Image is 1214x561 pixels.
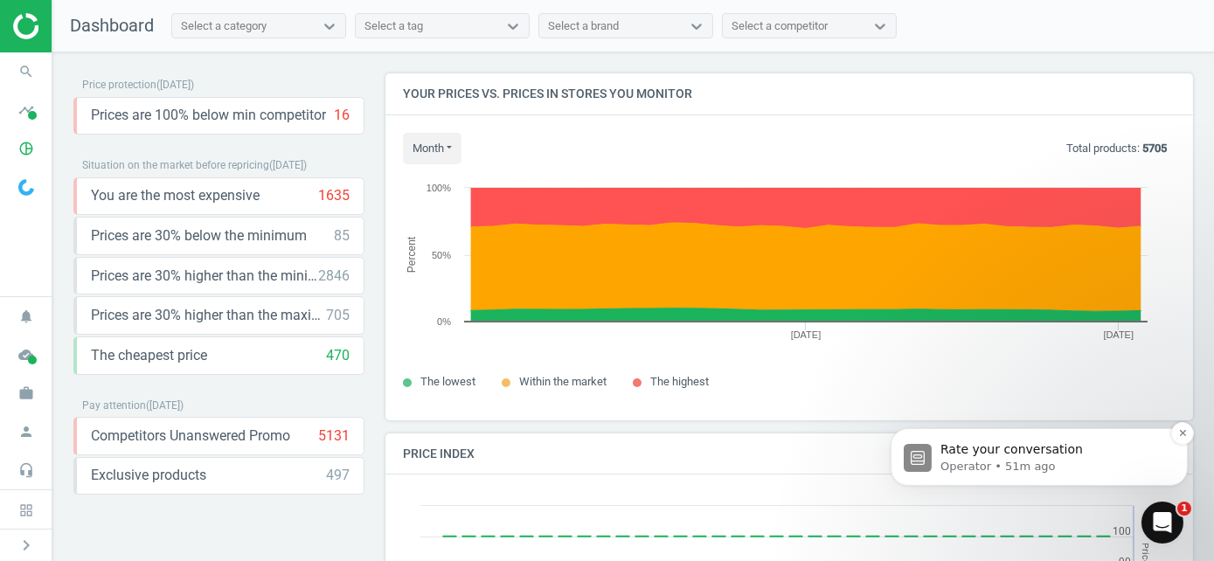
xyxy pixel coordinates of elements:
[334,106,350,125] div: 16
[318,267,350,286] div: 2846
[146,399,184,412] span: ( [DATE] )
[1113,525,1131,537] text: 100
[318,426,350,446] div: 5131
[91,466,206,485] span: Exclusive products
[10,454,43,487] i: headset_mic
[427,183,451,193] text: 100%
[181,18,267,34] div: Select a category
[548,18,619,34] div: Select a brand
[91,346,207,365] span: The cheapest price
[650,375,709,388] span: The highest
[70,15,154,36] span: Dashboard
[10,338,43,371] i: cloud_done
[10,415,43,448] i: person
[16,535,37,556] i: chevron_right
[385,433,1193,474] h4: Price Index
[4,534,48,557] button: chevron_right
[91,226,307,246] span: Prices are 30% below the minimum
[10,132,43,165] i: pie_chart_outlined
[1142,142,1167,155] b: 5705
[791,329,822,340] tspan: [DATE]
[1141,502,1183,544] iframe: Intercom live chat
[326,346,350,365] div: 470
[307,104,330,127] button: Dismiss notification
[326,466,350,485] div: 497
[406,236,418,273] tspan: Percent
[864,318,1214,514] iframe: Intercom notifications message
[82,399,146,412] span: Pay attention
[76,123,302,141] p: Rate your conversation
[91,426,290,446] span: Competitors Unanswered Promo
[10,377,43,410] i: work
[334,226,350,246] div: 85
[91,106,326,125] span: Prices are 100% below min competitor
[18,179,34,196] img: wGWNvw8QSZomAAAAABJRU5ErkJggg==
[10,300,43,333] i: notifications
[91,267,318,286] span: Prices are 30% higher than the minimum
[91,186,260,205] span: You are the most expensive
[318,186,350,205] div: 1635
[76,141,302,156] p: Message from Operator, sent 51m ago
[26,110,323,168] div: message notification from Operator, 51m ago. Rate your conversation
[10,55,43,88] i: search
[732,18,828,34] div: Select a competitor
[1177,502,1191,516] span: 1
[156,79,194,91] span: ( [DATE] )
[10,93,43,127] i: timeline
[91,306,326,325] span: Prices are 30% higher than the maximal
[420,375,475,388] span: The lowest
[1066,141,1167,156] p: Total products:
[403,133,461,164] button: month
[432,250,451,260] text: 50%
[82,79,156,91] span: Price protection
[519,375,607,388] span: Within the market
[326,306,350,325] div: 705
[39,126,67,154] img: Profile image for Operator
[82,159,269,171] span: Situation on the market before repricing
[385,73,1193,114] h4: Your prices vs. prices in stores you monitor
[437,316,451,327] text: 0%
[269,159,307,171] span: ( [DATE] )
[364,18,423,34] div: Select a tag
[13,13,137,39] img: ajHJNr6hYgQAAAAASUVORK5CYII=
